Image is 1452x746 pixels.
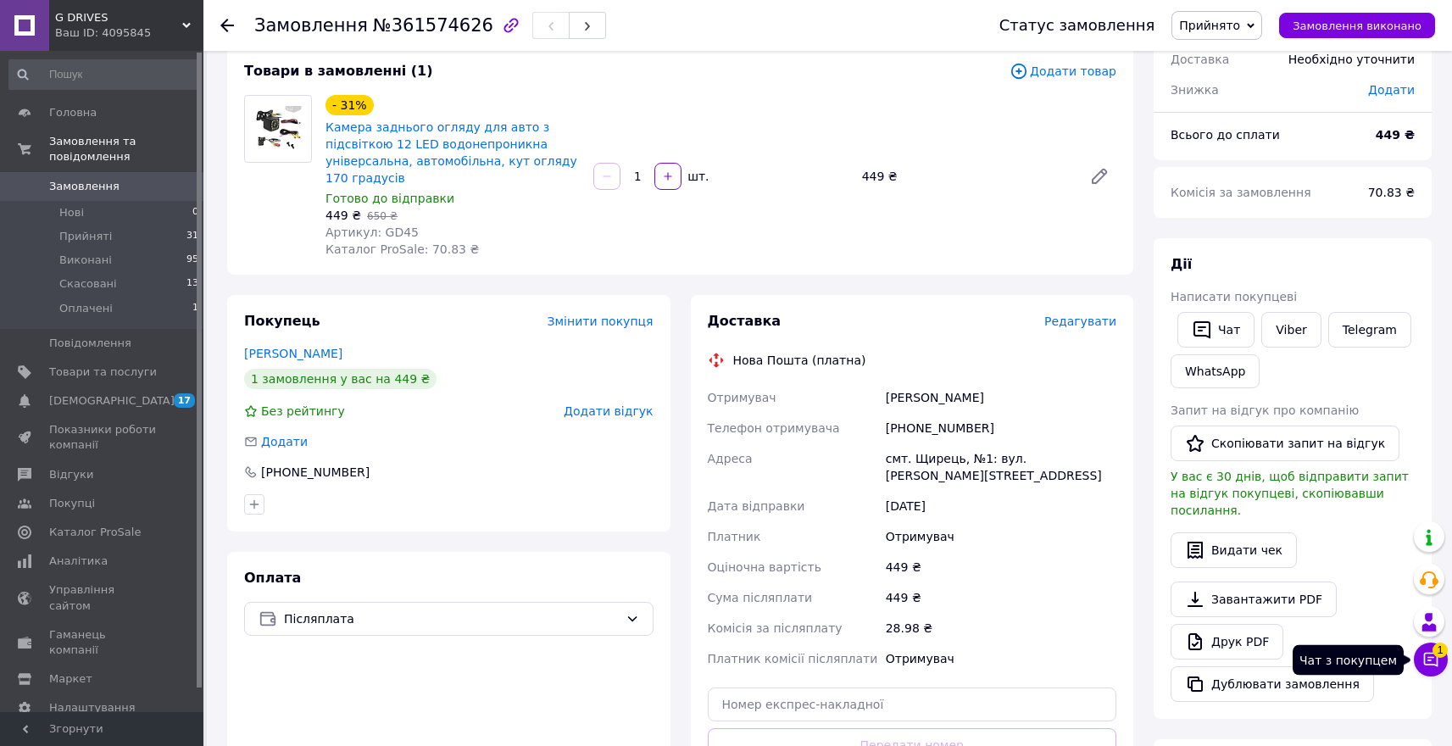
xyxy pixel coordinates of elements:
a: [PERSON_NAME] [244,347,342,360]
div: 1 замовлення у вас на 449 ₴ [244,369,437,389]
span: Замовлення виконано [1293,19,1421,32]
span: Дата відправки [708,499,805,513]
span: 449 ₴ [325,209,361,222]
span: Каталог ProSale [49,525,141,540]
span: Додати [1368,83,1415,97]
button: Скопіювати запит на відгук [1171,426,1399,461]
span: Артикул: GD45 [325,225,419,239]
span: 1 [192,301,198,316]
span: Знижка [1171,83,1219,97]
div: Ваш ID: 4095845 [55,25,203,41]
div: [PERSON_NAME] [882,382,1120,413]
span: Запит на відгук про компанію [1171,404,1359,417]
b: 449 ₴ [1376,128,1415,142]
span: 1 [1433,638,1448,654]
span: Покупець [244,313,320,329]
span: Головна [49,105,97,120]
span: Без рейтингу [261,404,345,418]
span: Редагувати [1044,315,1116,328]
span: Всього до сплати [1171,128,1280,142]
a: Завантажити PDF [1171,582,1337,617]
div: Повернутися назад [220,17,234,34]
span: Доставка [1171,53,1229,66]
span: Адреса [708,452,753,465]
a: Редагувати [1082,159,1116,193]
span: Товари та послуги [49,365,157,380]
span: Нові [59,205,84,220]
div: смт. Щирець, №1: вул. [PERSON_NAME][STREET_ADDRESS] [882,443,1120,491]
span: Товари в замовленні (1) [244,63,433,79]
a: Камера заднього огляду для авто з підсвіткою 12 LED водонепроникна універсальна, автомобільна, ку... [325,120,577,185]
span: 650 ₴ [367,210,398,222]
span: Написати покупцеві [1171,290,1297,303]
span: Дії [1171,256,1192,272]
div: Чат з покупцем [1293,645,1404,676]
span: Відгуки [49,467,93,482]
span: Налаштування [49,700,136,715]
button: Чат з покупцем1 [1414,643,1448,676]
div: Необхідно уточнити [1278,41,1425,78]
span: Покупці [49,496,95,511]
span: Гаманець компанії [49,627,157,658]
span: Оціночна вартість [708,560,821,574]
span: Замовлення [254,15,368,36]
div: 28.98 ₴ [882,613,1120,643]
span: Маркет [49,671,92,687]
span: Скасовані [59,276,117,292]
span: У вас є 30 днів, щоб відправити запит на відгук покупцеві, скопіювавши посилання. [1171,470,1409,517]
div: 449 ₴ [855,164,1076,188]
span: 17 [174,393,195,408]
span: Замовлення та повідомлення [49,134,203,164]
span: Післяплата [284,610,619,628]
div: [PHONE_NUMBER] [259,464,371,481]
div: Нова Пошта (платна) [729,352,871,369]
div: - 31% [325,95,374,115]
span: Повідомлення [49,336,131,351]
a: Друк PDF [1171,624,1283,660]
span: Готово до відправки [325,192,454,205]
a: Telegram [1328,312,1411,348]
span: Каталог ProSale: 70.83 ₴ [325,242,479,256]
span: №361574626 [373,15,493,36]
div: Отримувач [882,521,1120,552]
span: Прийняті [59,229,112,244]
div: 449 ₴ [882,552,1120,582]
button: Чат [1177,312,1255,348]
span: 13 [186,276,198,292]
span: Додати товар [1010,62,1116,81]
span: Оплата [244,570,301,586]
button: Замовлення виконано [1279,13,1435,38]
span: Додати [261,435,308,448]
span: Замовлення [49,179,120,194]
a: Viber [1261,312,1321,348]
span: Комісія за післяплату [708,621,843,635]
span: Аналітика [49,554,108,569]
span: 95 [186,253,198,268]
span: Додати відгук [564,404,653,418]
div: [PHONE_NUMBER] [882,413,1120,443]
span: Управління сайтом [49,582,157,613]
span: 0 [192,205,198,220]
button: Дублювати замовлення [1171,666,1374,702]
span: Сума післяплати [708,591,813,604]
span: Комісія за замовлення [1171,186,1311,199]
span: Платник комісії післяплати [708,652,878,665]
img: Камера заднього огляду для авто з підсвіткою 12 LED водонепроникна універсальна, автомобільна, ку... [245,106,311,151]
span: Показники роботи компанії [49,422,157,453]
span: Доставка [708,313,782,329]
input: Пошук [8,59,200,90]
span: Прийнято [1179,19,1240,32]
span: Платник [708,530,761,543]
span: G DRIVES [55,10,182,25]
div: Отримувач [882,643,1120,674]
span: Отримувач [708,391,776,404]
a: WhatsApp [1171,354,1260,388]
span: 31 [186,229,198,244]
button: Видати чек [1171,532,1297,568]
span: Змінити покупця [548,315,654,328]
input: Номер експрес-накладної [708,688,1117,721]
div: 449 ₴ [882,582,1120,613]
span: Виконані [59,253,112,268]
div: Статус замовлення [999,17,1155,34]
span: Телефон отримувача [708,421,840,435]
